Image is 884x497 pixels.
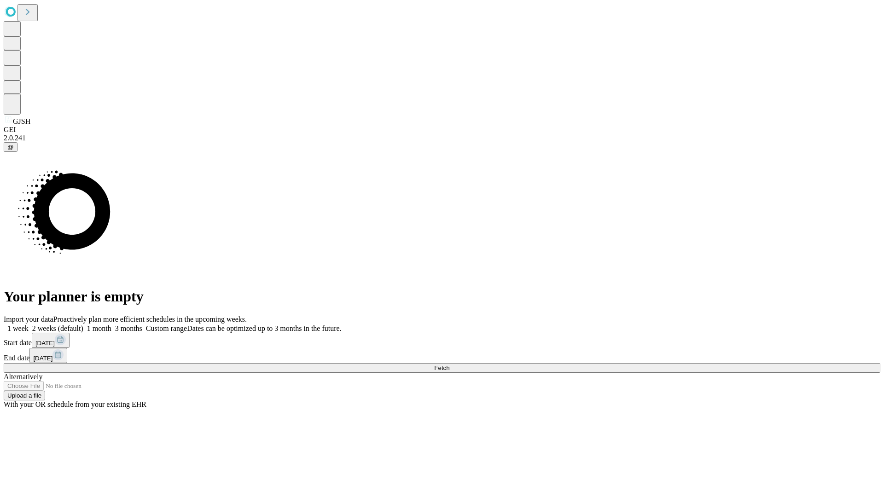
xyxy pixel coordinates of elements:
div: GEI [4,126,880,134]
span: Custom range [146,324,187,332]
span: Dates can be optimized up to 3 months in the future. [187,324,341,332]
button: Upload a file [4,391,45,400]
button: [DATE] [32,333,70,348]
span: @ [7,144,14,150]
div: Start date [4,333,880,348]
span: Fetch [434,364,449,371]
span: [DATE] [33,355,52,362]
button: [DATE] [29,348,67,363]
button: @ [4,142,17,152]
span: Alternatively [4,373,42,381]
span: GJSH [13,117,30,125]
span: Import your data [4,315,53,323]
span: 1 month [87,324,111,332]
span: 2 weeks (default) [32,324,83,332]
div: 2.0.241 [4,134,880,142]
span: 3 months [115,324,142,332]
h1: Your planner is empty [4,288,880,305]
span: Proactively plan more efficient schedules in the upcoming weeks. [53,315,247,323]
div: End date [4,348,880,363]
button: Fetch [4,363,880,373]
span: 1 week [7,324,29,332]
span: [DATE] [35,340,55,347]
span: With your OR schedule from your existing EHR [4,400,146,408]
